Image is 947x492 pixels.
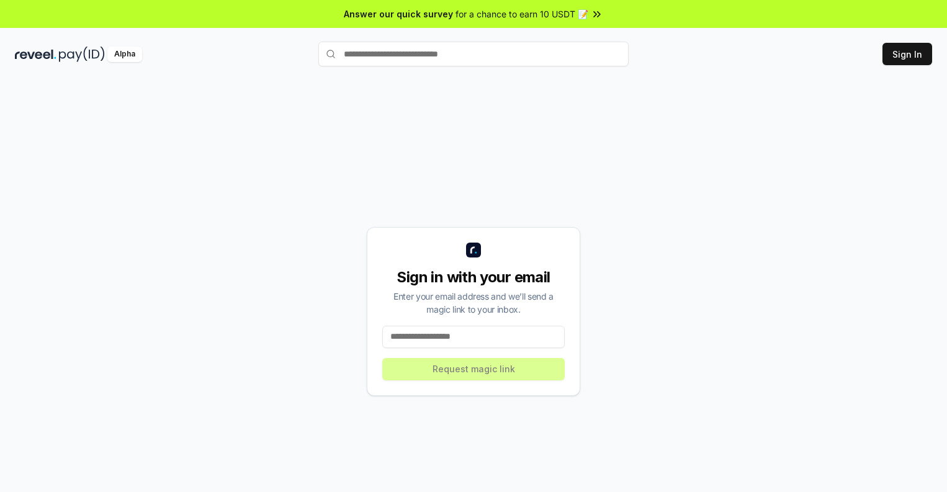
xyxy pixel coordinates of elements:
[882,43,932,65] button: Sign In
[382,267,565,287] div: Sign in with your email
[59,47,105,62] img: pay_id
[344,7,453,20] span: Answer our quick survey
[382,290,565,316] div: Enter your email address and we’ll send a magic link to your inbox.
[107,47,142,62] div: Alpha
[466,243,481,257] img: logo_small
[456,7,588,20] span: for a chance to earn 10 USDT 📝
[15,47,56,62] img: reveel_dark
